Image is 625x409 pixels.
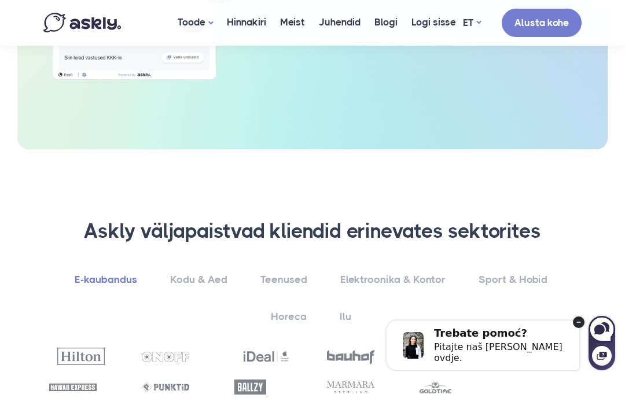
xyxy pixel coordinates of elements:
[43,13,121,32] img: Askly
[463,14,481,31] a: ET
[327,350,374,364] img: Bauhof
[327,381,374,393] img: Marmara Sterling
[234,379,266,395] img: Ballzy
[57,348,105,366] img: Hilton
[155,264,242,296] a: Kodu & Aed
[242,347,290,366] img: Ideal
[245,264,322,296] a: Teenused
[142,382,189,392] img: Punktid
[60,264,152,296] a: E-kaubandus
[325,301,366,333] a: Ilu
[502,9,582,37] a: Alusta kohe
[256,301,322,333] a: Horeca
[378,301,616,371] iframe: Askly chat
[43,219,582,244] h3: Askly väljapaistvad kliendid erinevates sektorites
[49,384,97,391] img: Hawaii Express
[142,352,189,362] img: OnOff
[464,264,562,296] a: Sport & Hobid
[325,264,461,296] a: Elektroonika & Kontor
[420,381,451,393] img: Goldtime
